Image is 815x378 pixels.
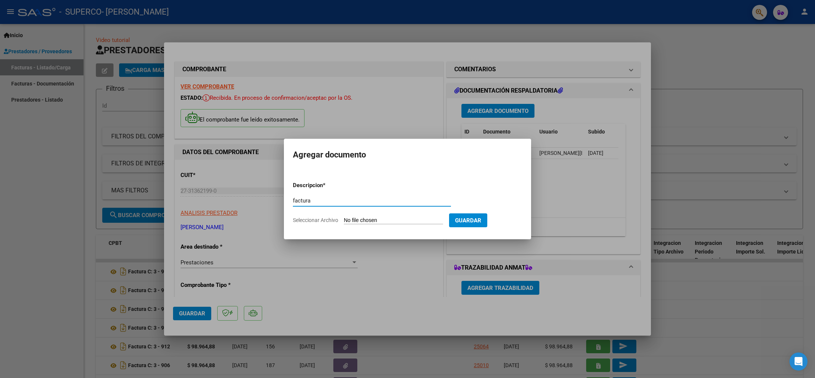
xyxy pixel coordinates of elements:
span: Seleccionar Archivo [293,217,338,223]
button: Guardar [449,213,487,227]
span: Guardar [455,217,481,224]
div: Open Intercom Messenger [790,352,808,370]
p: Descripcion [293,181,362,190]
h2: Agregar documento [293,148,522,162]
